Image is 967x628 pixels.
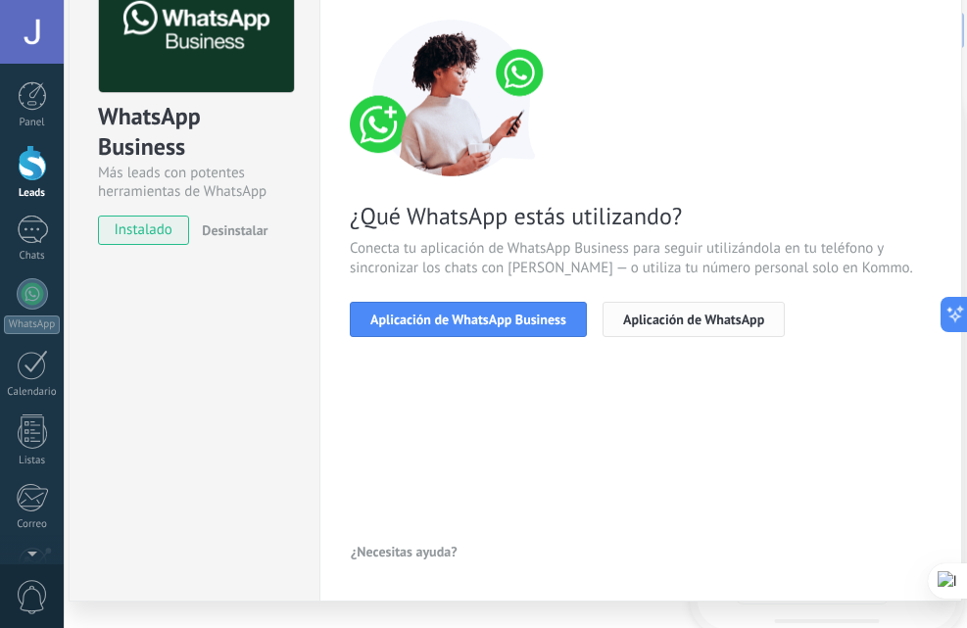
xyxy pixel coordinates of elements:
button: Aplicación de WhatsApp Business [350,302,587,337]
span: Aplicación de WhatsApp [623,313,764,326]
div: WhatsApp [4,315,60,334]
span: Conecta tu aplicación de WhatsApp Business para seguir utilizándola en tu teléfono y sincronizar ... [350,239,932,278]
div: Calendario [4,386,61,399]
img: connect number [350,20,556,176]
div: Listas [4,455,61,467]
div: Chats [4,250,61,263]
div: Leads [4,187,61,200]
div: Más leads con potentes herramientas de WhatsApp [98,164,291,201]
button: Desinstalar [194,216,267,245]
div: Correo [4,518,61,531]
span: ¿Necesitas ayuda? [351,545,458,558]
div: WhatsApp Business [98,101,291,164]
span: Aplicación de WhatsApp Business [370,313,566,326]
span: Desinstalar [202,221,267,239]
div: Panel [4,117,61,129]
button: ¿Necesitas ayuda? [350,537,459,566]
button: Aplicación de WhatsApp [603,302,785,337]
span: ¿Qué WhatsApp estás utilizando? [350,201,932,231]
span: instalado [99,216,188,245]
